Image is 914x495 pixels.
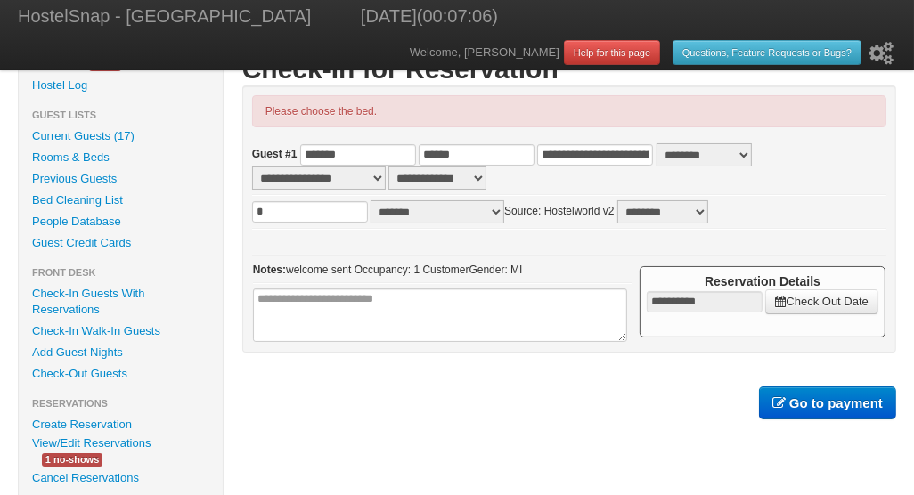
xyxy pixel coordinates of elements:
a: Create Reservation [19,414,223,435]
b: Guest #1 [252,148,298,160]
a: Questions, Feature Requests or Bugs? [673,40,861,65]
a: Check Out Date [765,289,878,314]
a: Rooms & Beds [19,147,223,168]
h4: Reservation Details [647,273,878,289]
a: Go to payment [759,386,896,419]
li: Guest Lists [19,104,223,126]
span: (00:07:06) [417,6,498,26]
a: Add Guest Nights [19,342,223,363]
a: Current Guests (17) [19,126,223,147]
a: Cancel Reservations [19,467,223,489]
a: Guest Credit Cards [19,232,223,254]
a: Hostel Log [19,75,223,96]
form: Source: Hostelworld v2 [252,95,886,343]
i: Setup Wizard [869,42,894,65]
a: Previous Guests [19,168,223,190]
a: Bed Cleaning List [19,190,223,211]
a: Help for this page [564,40,660,65]
span: welcome sent Occupancy: 1 CustomerGender: MI [253,264,523,287]
li: Front Desk [19,262,223,283]
a: 1 no-shows [29,450,116,468]
a: People Database [19,211,223,232]
div: Welcome, [PERSON_NAME] [410,36,896,70]
li: Reservations [19,393,223,414]
span: 1 no-shows [42,453,102,467]
b: Notes: [253,264,286,276]
b: Go to payment [789,395,883,410]
a: Check-In Guests With Reservations [19,283,223,321]
a: Check-In Walk-In Guests [19,321,223,342]
div: Please choose the bed. [252,95,886,127]
a: View/Edit Reservations [19,434,164,452]
a: Check-Out Guests [19,363,223,385]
